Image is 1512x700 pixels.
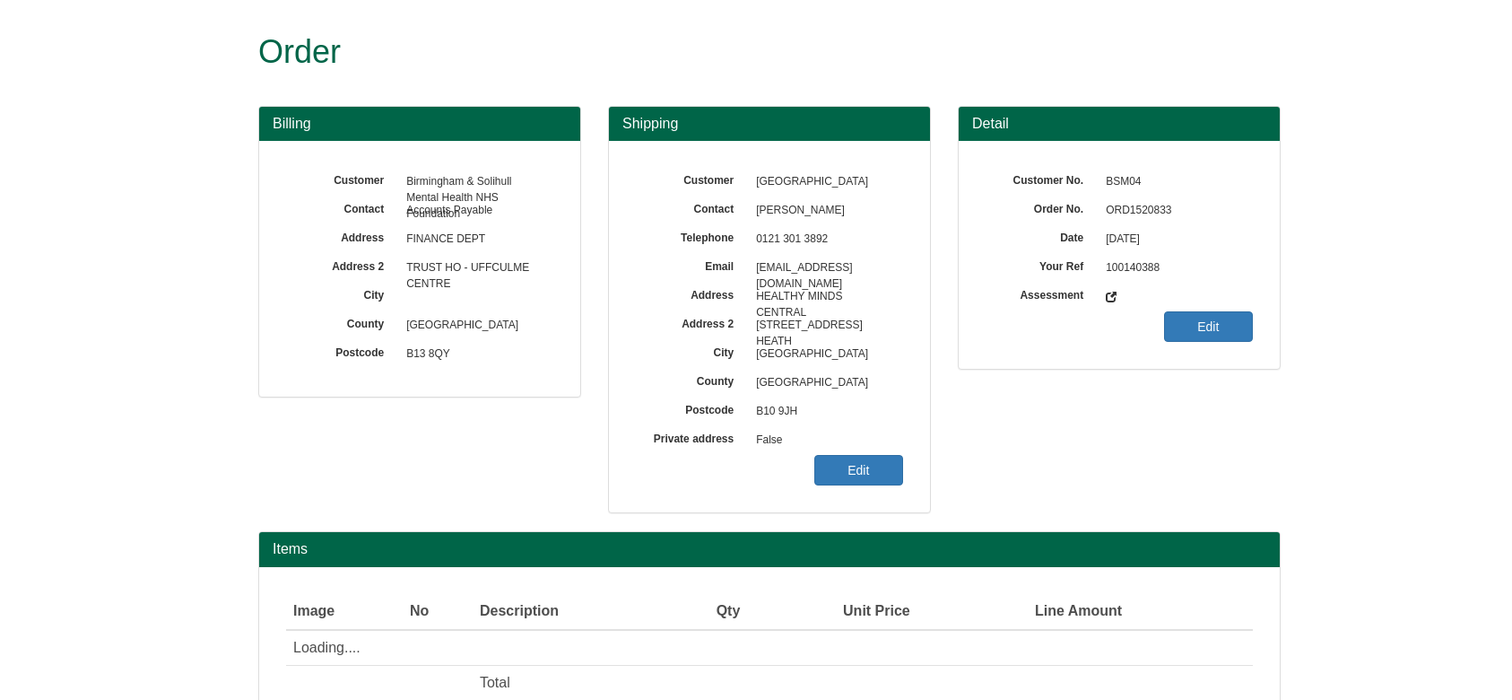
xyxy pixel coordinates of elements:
[286,283,397,303] label: City
[636,283,747,303] label: Address
[986,197,1097,217] label: Order No.
[473,594,667,630] th: Description
[917,594,1129,630] th: Line Amount
[397,225,553,254] span: FINANCE DEPT
[667,594,747,630] th: Qty
[747,283,903,311] span: HEALTHY MINDS CENTRAL
[273,116,567,132] h3: Billing
[286,254,397,275] label: Address 2
[747,168,903,197] span: [GEOGRAPHIC_DATA]
[747,225,903,254] span: 0121 301 3892
[286,594,403,630] th: Image
[636,369,747,389] label: County
[286,311,397,332] label: County
[636,168,747,188] label: Customer
[273,541,1266,557] h2: Items
[747,254,903,283] span: [EMAIL_ADDRESS][DOMAIN_NAME]
[397,254,553,283] span: TRUST HO - UFFCULME CENTRE
[286,225,397,246] label: Address
[636,225,747,246] label: Telephone
[747,369,903,398] span: [GEOGRAPHIC_DATA]
[397,197,553,225] span: Accounts Payable
[636,254,747,275] label: Email
[747,426,903,455] span: False
[747,311,903,340] span: [STREET_ADDRESS] HEATH
[747,197,903,225] span: [PERSON_NAME]
[286,630,1253,666] td: Loading....
[258,34,1213,70] h1: Order
[1097,254,1253,283] span: 100140388
[636,398,747,418] label: Postcode
[636,340,747,361] label: City
[747,340,903,369] span: [GEOGRAPHIC_DATA]
[286,197,397,217] label: Contact
[986,283,1097,303] label: Assessment
[747,594,917,630] th: Unit Price
[1164,311,1253,342] a: Edit
[636,311,747,332] label: Address 2
[814,455,903,486] a: Edit
[403,594,473,630] th: No
[747,398,903,426] span: B10 9JH
[972,116,1266,132] h3: Detail
[986,168,1097,188] label: Customer No.
[1097,225,1253,254] span: [DATE]
[986,254,1097,275] label: Your Ref
[636,197,747,217] label: Contact
[286,168,397,188] label: Customer
[1097,168,1253,197] span: BSM04
[397,168,553,197] span: Birmingham & Solihull Mental Health NHS Foundation
[397,311,553,340] span: [GEOGRAPHIC_DATA]
[986,225,1097,246] label: Date
[286,340,397,361] label: Postcode
[636,426,747,447] label: Private address
[622,116,917,132] h3: Shipping
[397,340,553,369] span: B13 8QY
[1097,197,1253,225] span: ORD1520833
